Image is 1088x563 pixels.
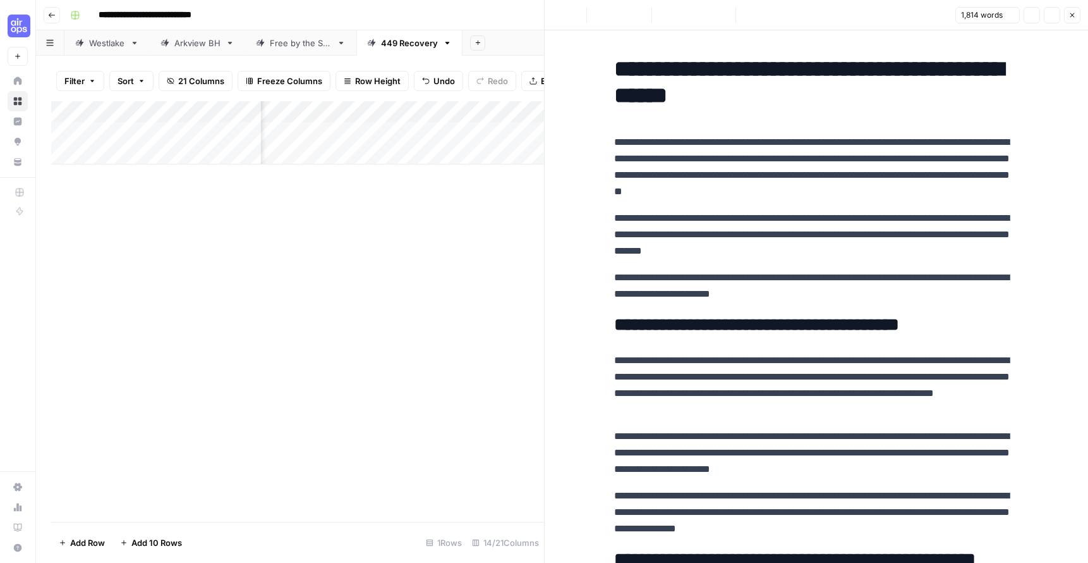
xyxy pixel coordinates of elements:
button: Row Height [335,71,409,91]
button: Sort [109,71,154,91]
a: Usage [8,497,28,517]
a: Free by the Sea [245,30,356,56]
button: Undo [414,71,463,91]
span: 1,814 words [961,9,1003,21]
a: 449 Recovery [356,30,462,56]
a: Home [8,71,28,91]
span: Undo [433,75,455,87]
a: Settings [8,477,28,497]
span: Redo [488,75,508,87]
div: 14/21 Columns [467,533,544,553]
div: 449 Recovery [381,37,438,49]
span: Add 10 Rows [131,536,182,549]
button: 1,814 words [955,7,1020,23]
div: Free by the Sea [270,37,332,49]
button: 21 Columns [159,71,233,91]
div: 1 Rows [421,533,467,553]
button: Help + Support [8,538,28,558]
button: Add Row [51,533,112,553]
span: Add Row [70,536,105,549]
a: Learning Hub [8,517,28,538]
a: Opportunities [8,132,28,152]
button: Freeze Columns [238,71,330,91]
img: Cohort 4 Logo [8,15,30,37]
div: Westlake [89,37,125,49]
span: Row Height [355,75,401,87]
span: Filter [64,75,85,87]
a: Insights [8,111,28,132]
button: Filter [56,71,104,91]
a: Your Data [8,152,28,172]
span: 21 Columns [178,75,224,87]
button: Export CSV [521,71,594,91]
a: Westlake [64,30,150,56]
span: Sort [118,75,134,87]
button: Add 10 Rows [112,533,190,553]
button: Workspace: Cohort 4 [8,10,28,42]
span: Freeze Columns [257,75,322,87]
a: Browse [8,91,28,111]
a: Arkview BH [150,30,245,56]
button: Redo [468,71,516,91]
div: Arkview BH [174,37,221,49]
